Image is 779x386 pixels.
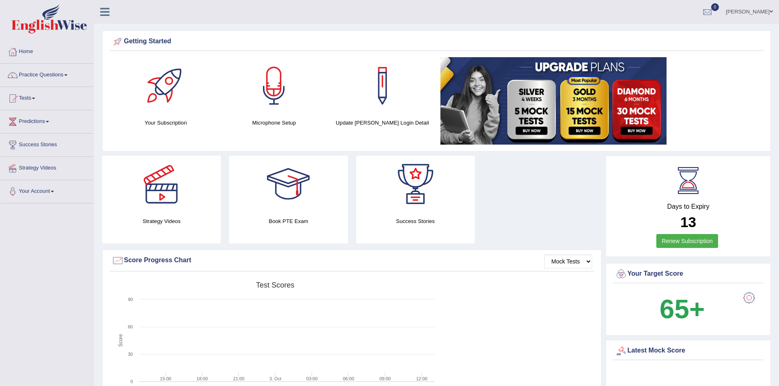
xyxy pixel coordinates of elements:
[656,234,718,248] a: Renew Subscription
[0,157,94,177] a: Strategy Videos
[615,268,761,280] div: Your Target Score
[197,376,208,381] text: 18:00
[128,297,133,302] text: 90
[229,217,348,225] h4: Book PTE Exam
[0,64,94,84] a: Practice Questions
[112,36,761,48] div: Getting Started
[118,334,123,347] tspan: Score
[233,376,245,381] text: 21:00
[379,376,391,381] text: 09:00
[660,294,705,324] b: 65+
[160,376,171,381] text: 15:00
[0,180,94,201] a: Your Account
[0,87,94,107] a: Tests
[440,57,667,145] img: small5.jpg
[256,281,294,289] tspan: Test scores
[615,203,761,210] h4: Days to Expiry
[356,217,475,225] h4: Success Stories
[615,345,761,357] div: Latest Mock Score
[116,118,216,127] h4: Your Subscription
[128,324,133,329] text: 60
[0,40,94,61] a: Home
[130,379,133,384] text: 0
[269,376,281,381] tspan: 3. Oct
[102,217,221,225] h4: Strategy Videos
[0,110,94,131] a: Predictions
[0,134,94,154] a: Success Stories
[343,376,355,381] text: 06:00
[128,352,133,357] text: 30
[332,118,433,127] h4: Update [PERSON_NAME] Login Detail
[306,376,318,381] text: 03:00
[680,214,696,230] b: 13
[416,376,427,381] text: 12:00
[711,3,719,11] span: 0
[112,254,592,267] div: Score Progress Chart
[224,118,324,127] h4: Microphone Setup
